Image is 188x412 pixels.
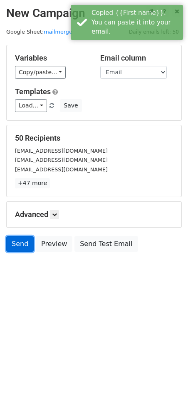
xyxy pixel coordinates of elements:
[6,6,182,20] h2: New Campaign
[15,134,173,143] h5: 50 Recipients
[60,99,82,112] button: Save
[6,236,34,252] a: Send
[15,66,66,79] a: Copy/paste...
[36,236,72,252] a: Preview
[15,99,47,112] a: Load...
[15,166,108,173] small: [EMAIL_ADDRESS][DOMAIN_NAME]
[15,157,108,163] small: [EMAIL_ADDRESS][DOMAIN_NAME]
[15,148,108,154] small: [EMAIL_ADDRESS][DOMAIN_NAME]
[6,29,72,35] small: Google Sheet:
[146,372,188,412] iframe: Chat Widget
[15,178,50,188] a: +47 more
[44,29,72,35] a: mailmerge
[100,54,173,63] h5: Email column
[92,8,180,37] div: Copied {{First name}}. You can paste it into your email.
[15,87,51,96] a: Templates
[15,54,88,63] h5: Variables
[74,236,138,252] a: Send Test Email
[15,210,173,219] h5: Advanced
